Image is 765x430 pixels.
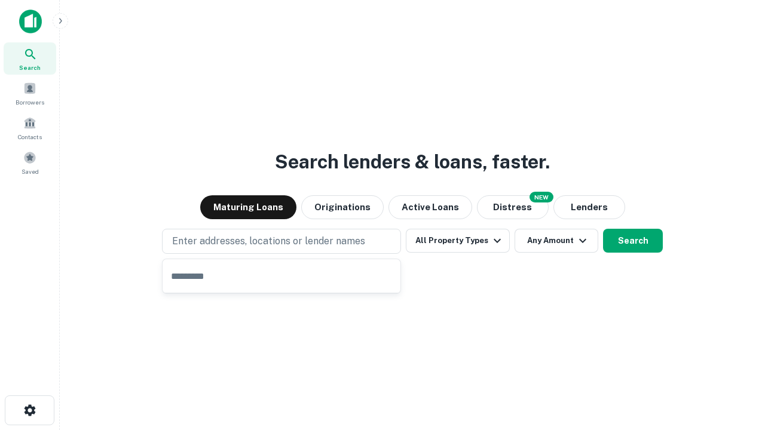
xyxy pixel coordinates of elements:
a: Borrowers [4,77,56,109]
span: Contacts [18,132,42,142]
button: Search distressed loans with lien and other non-mortgage details. [477,195,549,219]
a: Contacts [4,112,56,144]
button: Enter addresses, locations or lender names [162,229,401,254]
span: Search [19,63,41,72]
div: NEW [530,192,553,202]
img: capitalize-icon.png [19,10,42,33]
a: Saved [4,146,56,179]
button: All Property Types [406,229,510,253]
button: Originations [301,195,384,219]
button: Active Loans [388,195,472,219]
h3: Search lenders & loans, faster. [275,148,550,176]
span: Borrowers [16,97,44,107]
button: Search [603,229,663,253]
button: Lenders [553,195,625,219]
p: Enter addresses, locations or lender names [172,234,365,248]
button: Maturing Loans [200,195,296,219]
button: Any Amount [515,229,598,253]
a: Search [4,42,56,75]
span: Saved [22,167,39,176]
iframe: Chat Widget [705,334,765,392]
